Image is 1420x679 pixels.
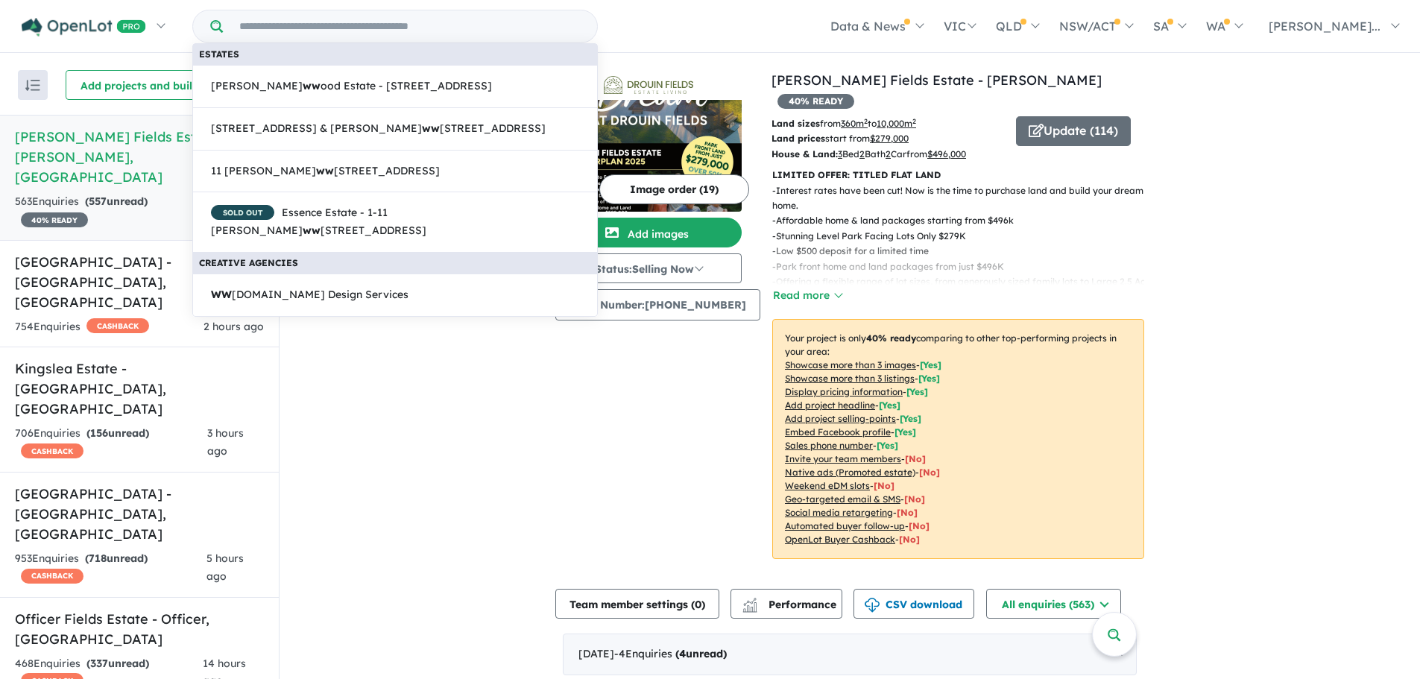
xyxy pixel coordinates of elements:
button: Sales Number:[PHONE_NUMBER] [555,289,760,320]
span: [ Yes ] [900,413,921,424]
u: Add project selling-points [785,413,896,424]
p: - Interest rates have been cut! Now is the time to purchase land and build your dream home. [772,183,1156,214]
u: $ 279,000 [870,133,909,144]
span: SOLD OUT [211,205,274,220]
u: 3 [838,148,842,160]
span: [ No ] [905,453,926,464]
u: Automated buyer follow-up [785,520,905,531]
span: [No] [874,480,894,491]
button: Performance [730,589,842,619]
button: CSV download [853,589,974,619]
p: - Offering a flexible range of lot sizes, from generously sized family lots to Large 2.5 Acre Lif... [772,274,1156,305]
img: Drouin Fields Estate - Drouin [555,100,742,212]
strong: ( unread) [86,657,149,670]
span: [ Yes ] [920,359,941,370]
span: [ Yes ] [879,399,900,411]
p: LIMITED OFFER: TITLED FLAT LAND [772,168,1144,183]
p: - Stunning Level Park Facing Lots Only $279K [772,229,1156,244]
input: Try estate name, suburb, builder or developer [226,10,594,42]
span: [ Yes ] [877,440,898,451]
span: 557 [89,195,107,208]
a: SOLD OUTEssence Estate - 1-11 [PERSON_NAME]ww[STREET_ADDRESS] [192,192,598,253]
strong: ww [303,224,321,237]
strong: ( unread) [85,195,148,208]
div: 563 Enquir ies [15,193,212,229]
span: 337 [90,657,108,670]
a: Drouin Fields Estate - Drouin LogoDrouin Fields Estate - Drouin [555,70,742,212]
img: line-chart.svg [743,598,757,606]
div: 706 Enquir ies [15,425,207,461]
span: [ Yes ] [894,426,916,438]
span: 4 [679,647,686,660]
b: Creative Agencies [199,257,298,268]
span: 0 [695,598,701,611]
span: [No] [897,507,918,518]
b: Land prices [771,133,825,144]
u: 360 m [841,118,868,129]
u: Sales phone number [785,440,873,451]
strong: ww [303,79,321,92]
u: OpenLot Buyer Cashback [785,534,895,545]
button: All enquiries (563) [986,589,1121,619]
u: Add project headline [785,399,875,411]
h5: [GEOGRAPHIC_DATA] - [GEOGRAPHIC_DATA] , [GEOGRAPHIC_DATA] [15,252,264,312]
button: Update (114) [1016,116,1131,146]
img: Drouin Fields Estate - Drouin Logo [561,76,736,94]
u: 2 [859,148,865,160]
strong: ( unread) [85,552,148,565]
img: bar-chart.svg [742,602,757,612]
span: 40 % READY [21,212,88,227]
u: $ 496,000 [927,148,966,160]
span: [ Yes ] [906,386,928,397]
span: [PERSON_NAME]... [1269,19,1380,34]
strong: ( unread) [86,426,149,440]
h5: Kingslea Estate - [GEOGRAPHIC_DATA] , [GEOGRAPHIC_DATA] [15,359,264,419]
sup: 2 [864,117,868,125]
h5: [PERSON_NAME] Fields Estate - [PERSON_NAME] , [GEOGRAPHIC_DATA] [15,127,264,187]
span: to [868,118,916,129]
p: - Low $500 deposit for a limited time [772,244,1156,259]
u: Weekend eDM slots [785,480,870,491]
b: 40 % ready [866,332,916,344]
u: Geo-targeted email & SMS [785,493,900,505]
button: Add projects and builders [66,70,230,100]
div: 754 Enquir ies [15,318,149,336]
span: [No] [919,467,940,478]
u: Embed Facebook profile [785,426,891,438]
img: download icon [865,598,880,613]
div: 953 Enquir ies [15,550,206,586]
u: Native ads (Promoted estate) [785,467,915,478]
span: Essence Estate - 1-11 [PERSON_NAME] [STREET_ADDRESS] [211,204,579,240]
button: Status:Selling Now [555,253,742,283]
span: CASHBACK [86,318,149,333]
span: 5 hours ago [206,552,244,583]
span: [STREET_ADDRESS] & [PERSON_NAME] [STREET_ADDRESS] [211,120,546,138]
button: Read more [772,287,842,304]
span: [No] [899,534,920,545]
img: sort.svg [25,80,40,91]
a: WW[DOMAIN_NAME] Design Services [192,274,598,317]
span: [No] [909,520,930,531]
u: Invite your team members [785,453,901,464]
span: - 4 Enquir ies [614,647,727,660]
u: Social media retargeting [785,507,893,518]
img: Openlot PRO Logo White [22,18,146,37]
u: Showcase more than 3 images [785,359,916,370]
strong: ww [316,164,334,177]
b: Estates [199,48,239,60]
span: CASHBACK [21,443,83,458]
strong: ww [422,121,440,135]
p: Bed Bath Car from [771,147,1005,162]
p: Your project is only comparing to other top-performing projects in your area: - - - - - - - - - -... [772,319,1144,559]
p: - Affordable home & land packages starting from $496k [772,213,1156,228]
span: 718 [89,552,107,565]
span: 156 [90,426,108,440]
div: [DATE] [563,634,1137,675]
button: Team member settings (0) [555,589,719,619]
u: 2 [886,148,891,160]
a: 11 [PERSON_NAME]ww[STREET_ADDRESS] [192,150,598,193]
p: from [771,116,1005,131]
a: [PERSON_NAME]wwood Estate - [STREET_ADDRESS] [192,65,598,108]
u: Display pricing information [785,386,903,397]
a: [PERSON_NAME] Fields Estate - [PERSON_NAME] [771,72,1102,89]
